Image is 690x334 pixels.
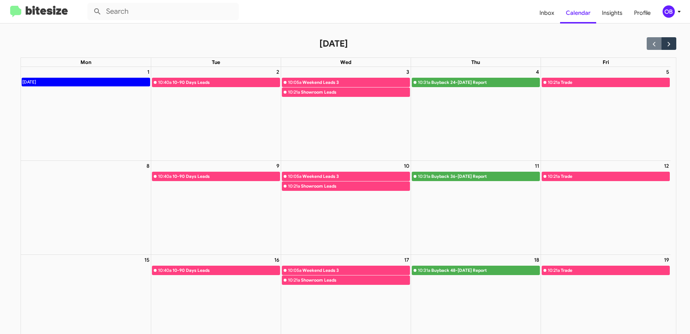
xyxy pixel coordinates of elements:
[158,79,171,86] div: 10:40a
[288,183,300,190] div: 10:21a
[145,161,151,171] a: September 8, 2025
[431,173,540,180] div: Buyback 36-[DATE] Report
[158,173,171,180] div: 10:40a
[21,67,151,160] td: September 1, 2025
[418,267,430,274] div: 10:31a
[288,267,301,274] div: 10:05a
[288,277,300,284] div: 10:21a
[548,173,560,180] div: 10:21a
[288,89,300,96] div: 10:21a
[301,89,410,96] div: Showroom Leads
[172,267,280,274] div: 10-90 Days Leads
[158,267,171,274] div: 10:40a
[302,79,410,86] div: Weekend Leads 3
[418,79,430,86] div: 10:31a
[418,173,430,180] div: 10:31a
[151,160,281,254] td: September 9, 2025
[533,161,541,171] a: September 11, 2025
[22,78,36,86] div: [DATE]
[402,161,411,171] a: September 10, 2025
[561,79,670,86] div: Trade
[548,267,560,274] div: 10:21a
[281,67,411,160] td: September 3, 2025
[628,3,656,23] a: Profile
[210,58,222,67] a: Tuesday
[561,267,670,274] div: Trade
[541,67,671,160] td: September 5, 2025
[172,173,280,180] div: 10-90 Days Leads
[548,79,560,86] div: 10:21a
[302,173,410,180] div: Weekend Leads 3
[273,255,281,265] a: September 16, 2025
[301,183,410,190] div: Showroom Leads
[541,160,671,254] td: September 12, 2025
[21,160,151,254] td: September 8, 2025
[534,67,541,77] a: September 4, 2025
[146,67,151,77] a: September 1, 2025
[411,160,541,254] td: September 11, 2025
[288,79,301,86] div: 10:05a
[431,79,540,86] div: Buyback 24-[DATE] Report
[534,3,560,23] a: Inbox
[302,267,410,274] div: Weekend Leads 3
[172,79,280,86] div: 10-90 Days Leads
[647,37,661,50] button: Previous month
[596,3,628,23] a: Insights
[601,58,611,67] a: Friday
[663,255,671,265] a: September 19, 2025
[663,5,675,18] div: OB
[339,58,353,67] a: Wednesday
[533,255,541,265] a: September 18, 2025
[151,67,281,160] td: September 2, 2025
[79,58,93,67] a: Monday
[143,255,151,265] a: September 15, 2025
[403,255,411,265] a: September 17, 2025
[87,3,239,20] input: Search
[301,277,410,284] div: Showroom Leads
[561,173,670,180] div: Trade
[560,3,596,23] a: Calendar
[470,58,481,67] a: Thursday
[275,161,281,171] a: September 9, 2025
[281,160,411,254] td: September 10, 2025
[275,67,281,77] a: September 2, 2025
[405,67,411,77] a: September 3, 2025
[319,38,348,50] h2: [DATE]
[663,161,671,171] a: September 12, 2025
[288,173,301,180] div: 10:05a
[431,267,540,274] div: Buyback 48-[DATE] Report
[665,67,671,77] a: September 5, 2025
[661,37,676,50] button: Next month
[411,67,541,160] td: September 4, 2025
[656,5,682,18] button: OB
